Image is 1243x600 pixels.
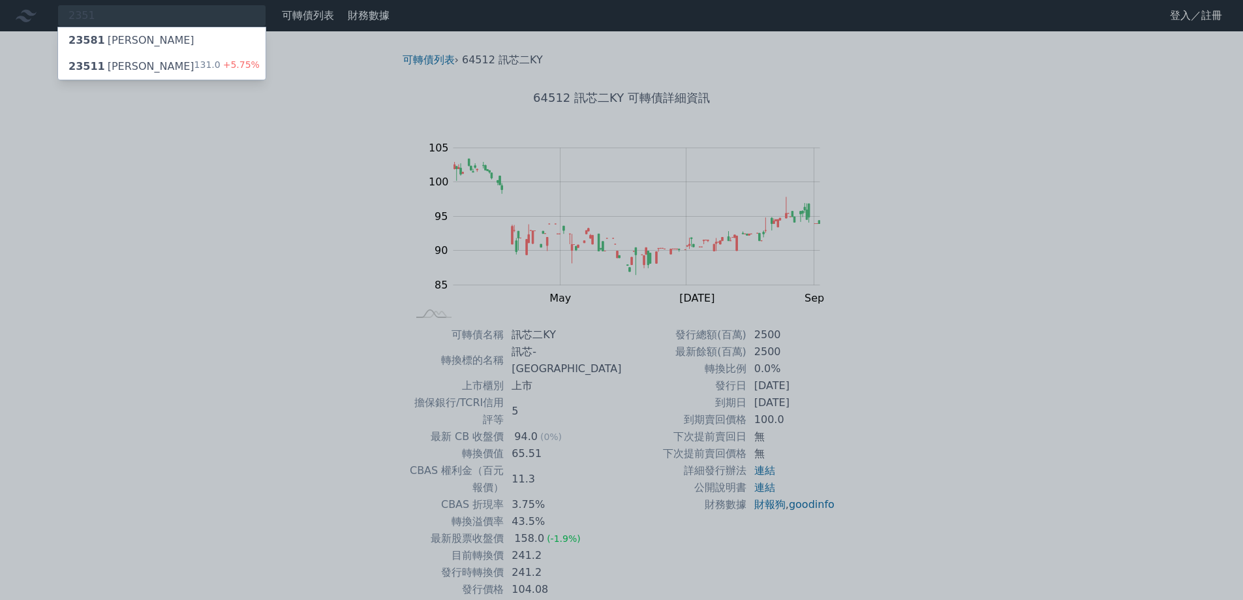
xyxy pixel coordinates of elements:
[69,60,105,72] span: 23511
[194,59,260,74] div: 131.0
[69,33,194,48] div: [PERSON_NAME]
[58,54,266,80] a: 23511[PERSON_NAME] 131.0+5.75%
[58,27,266,54] a: 23581[PERSON_NAME]
[221,59,260,70] span: +5.75%
[69,59,194,74] div: [PERSON_NAME]
[69,34,105,46] span: 23581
